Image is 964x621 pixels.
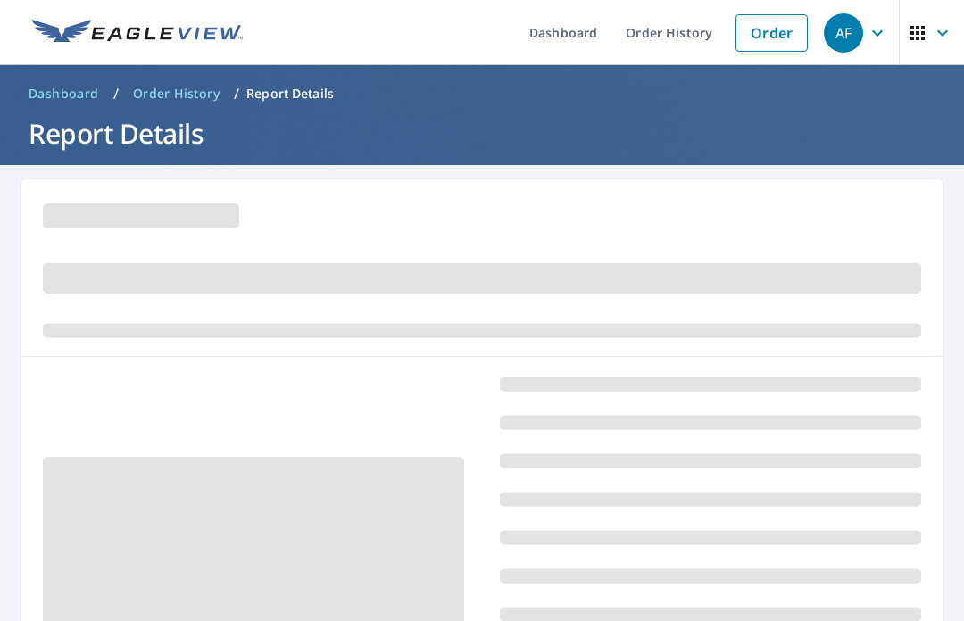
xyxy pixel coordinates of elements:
[735,14,808,52] a: Order
[246,85,334,103] p: Report Details
[824,13,863,53] div: AF
[133,85,220,103] span: Order History
[113,83,119,104] li: /
[21,79,106,108] a: Dashboard
[234,83,239,104] li: /
[29,85,99,103] span: Dashboard
[32,20,243,46] img: EV Logo
[21,115,943,152] h1: Report Details
[126,79,227,108] a: Order History
[21,79,943,108] nav: breadcrumb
